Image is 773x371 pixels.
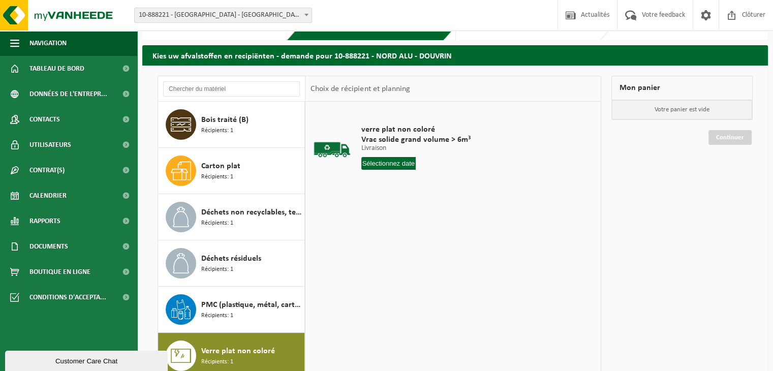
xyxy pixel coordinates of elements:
button: Déchets non recyclables, techniquement non combustibles (combustibles) Récipients: 1 [158,194,305,240]
h2: Kies uw afvalstoffen en recipiënten - demande pour 10-888221 - NORD ALU - DOUVRIN [142,45,768,65]
button: Carton plat Récipients: 1 [158,148,305,194]
span: Bois traité (B) [201,114,249,126]
span: Vrac solide grand volume > 6m³ [361,135,471,145]
span: Récipients: 1 [201,126,233,136]
span: 10-888221 - NORD ALU - DOUVRIN [134,8,312,23]
a: Continuer [708,130,752,145]
span: 10-888221 - NORD ALU - DOUVRIN [135,8,312,22]
span: Récipients: 1 [201,311,233,321]
span: Récipients: 1 [201,265,233,274]
iframe: chat widget [5,349,170,371]
span: Verre plat non coloré [201,345,275,357]
input: Sélectionnez date [361,157,416,170]
div: Mon panier [611,76,753,100]
span: Récipients: 1 [201,219,233,228]
span: Récipients: 1 [201,172,233,182]
span: Documents [29,234,68,259]
button: Bois traité (B) Récipients: 1 [158,102,305,148]
span: Contacts [29,107,60,132]
span: Récipients: 1 [201,357,233,367]
span: Données de l'entrepr... [29,81,107,107]
span: Carton plat [201,160,240,172]
span: Rapports [29,208,60,234]
p: Livraison [361,145,471,152]
span: Navigation [29,30,67,56]
span: Conditions d'accepta... [29,285,106,310]
p: Votre panier est vide [612,100,752,119]
div: Choix de récipient et planning [305,76,415,102]
span: Contrat(s) [29,158,65,183]
input: Chercher du matériel [163,81,300,97]
span: Calendrier [29,183,67,208]
span: Boutique en ligne [29,259,90,285]
span: verre plat non coloré [361,125,471,135]
button: PMC (plastique, métal, carton boisson) (industriel) Récipients: 1 [158,287,305,333]
button: Déchets résiduels Récipients: 1 [158,240,305,287]
span: Déchets résiduels [201,253,261,265]
span: Déchets non recyclables, techniquement non combustibles (combustibles) [201,206,302,219]
span: Utilisateurs [29,132,71,158]
span: PMC (plastique, métal, carton boisson) (industriel) [201,299,302,311]
span: Tableau de bord [29,56,84,81]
